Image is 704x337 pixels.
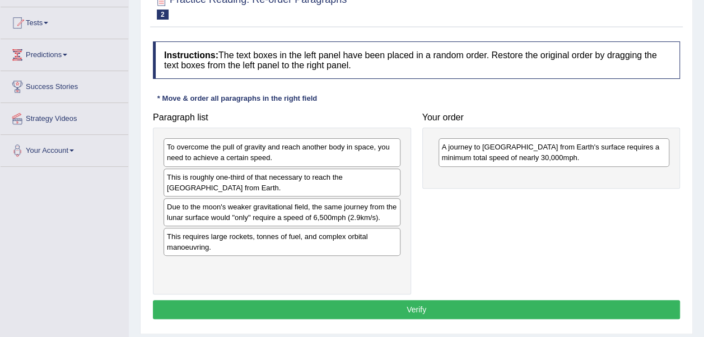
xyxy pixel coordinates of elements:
[164,228,400,256] div: This requires large rockets, tonnes of fuel, and complex orbital manoeuvring.
[153,113,411,123] h4: Paragraph list
[1,71,128,99] a: Success Stories
[153,93,321,104] div: * Move & order all paragraphs in the right field
[164,198,400,226] div: Due to the moon's weaker gravitational field, the same journey from the lunar surface would "only...
[164,138,400,166] div: To overcome the pull of gravity and reach another body in space, you need to achieve a certain sp...
[1,39,128,67] a: Predictions
[422,113,680,123] h4: Your order
[153,300,680,319] button: Verify
[1,103,128,131] a: Strategy Videos
[1,135,128,163] a: Your Account
[164,50,218,60] b: Instructions:
[439,138,670,166] div: A journey to [GEOGRAPHIC_DATA] from Earth's surface requires a minimum total speed of nearly 30,0...
[157,10,169,20] span: 2
[1,7,128,35] a: Tests
[164,168,400,196] div: This is roughly one-third of that necessary to reach the [GEOGRAPHIC_DATA] from Earth.
[153,41,680,79] h4: The text boxes in the left panel have been placed in a random order. Restore the original order b...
